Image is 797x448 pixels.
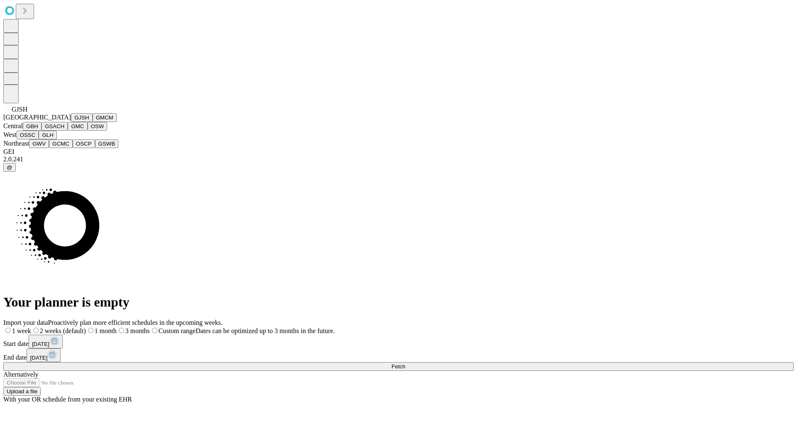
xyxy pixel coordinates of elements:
span: Alternatively [3,371,38,378]
span: Proactively plan more efficient schedules in the upcoming weeks. [48,319,222,326]
span: 1 month [95,327,117,334]
button: GCMC [49,139,73,148]
button: GMCM [93,113,117,122]
button: GLH [39,131,56,139]
div: GEI [3,148,794,156]
span: [DATE] [32,341,49,347]
button: OSW [88,122,108,131]
span: 3 months [125,327,150,334]
span: Fetch [391,363,405,370]
span: Custom range [159,327,196,334]
button: @ [3,163,16,172]
input: 3 months [119,328,124,333]
button: Fetch [3,362,794,371]
span: [GEOGRAPHIC_DATA] [3,114,71,121]
span: [DATE] [30,355,47,361]
button: GSACH [42,122,68,131]
span: With your OR schedule from your existing EHR [3,396,132,403]
span: Import your data [3,319,48,326]
button: [DATE] [27,348,61,362]
span: GJSH [12,106,27,113]
input: 1 month [88,328,93,333]
button: OSCP [73,139,95,148]
span: 1 week [12,327,31,334]
span: Dates can be optimized up to 3 months in the future. [196,327,335,334]
button: GWV [29,139,49,148]
button: [DATE] [29,335,63,348]
span: Central [3,122,23,129]
button: GJSH [71,113,93,122]
span: Northeast [3,140,29,147]
div: End date [3,348,794,362]
button: GSWB [95,139,119,148]
input: 1 week [5,328,11,333]
button: Upload a file [3,387,41,396]
h1: Your planner is empty [3,295,794,310]
div: 2.0.241 [3,156,794,163]
button: GBH [23,122,42,131]
span: 2 weeks (default) [40,327,86,334]
input: 2 weeks (default) [33,328,39,333]
button: GMC [68,122,87,131]
span: @ [7,164,12,170]
input: Custom rangeDates can be optimized up to 3 months in the future. [152,328,157,333]
button: OSSC [17,131,39,139]
div: Start date [3,335,794,348]
span: West [3,131,17,138]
